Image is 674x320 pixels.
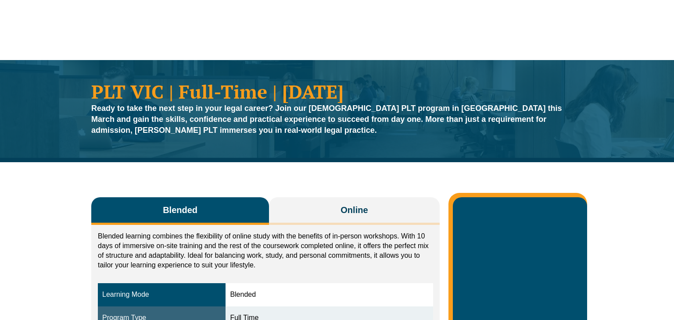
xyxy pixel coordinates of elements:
[98,231,433,270] p: Blended learning combines the flexibility of online study with the benefits of in-person workshop...
[91,104,562,135] strong: Ready to take the next step in your legal career? Join our [DEMOGRAPHIC_DATA] PLT program in [GEO...
[230,290,428,300] div: Blended
[163,204,197,216] span: Blended
[91,82,583,101] h1: PLT VIC | Full-Time | [DATE]
[341,204,368,216] span: Online
[102,290,221,300] div: Learning Mode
